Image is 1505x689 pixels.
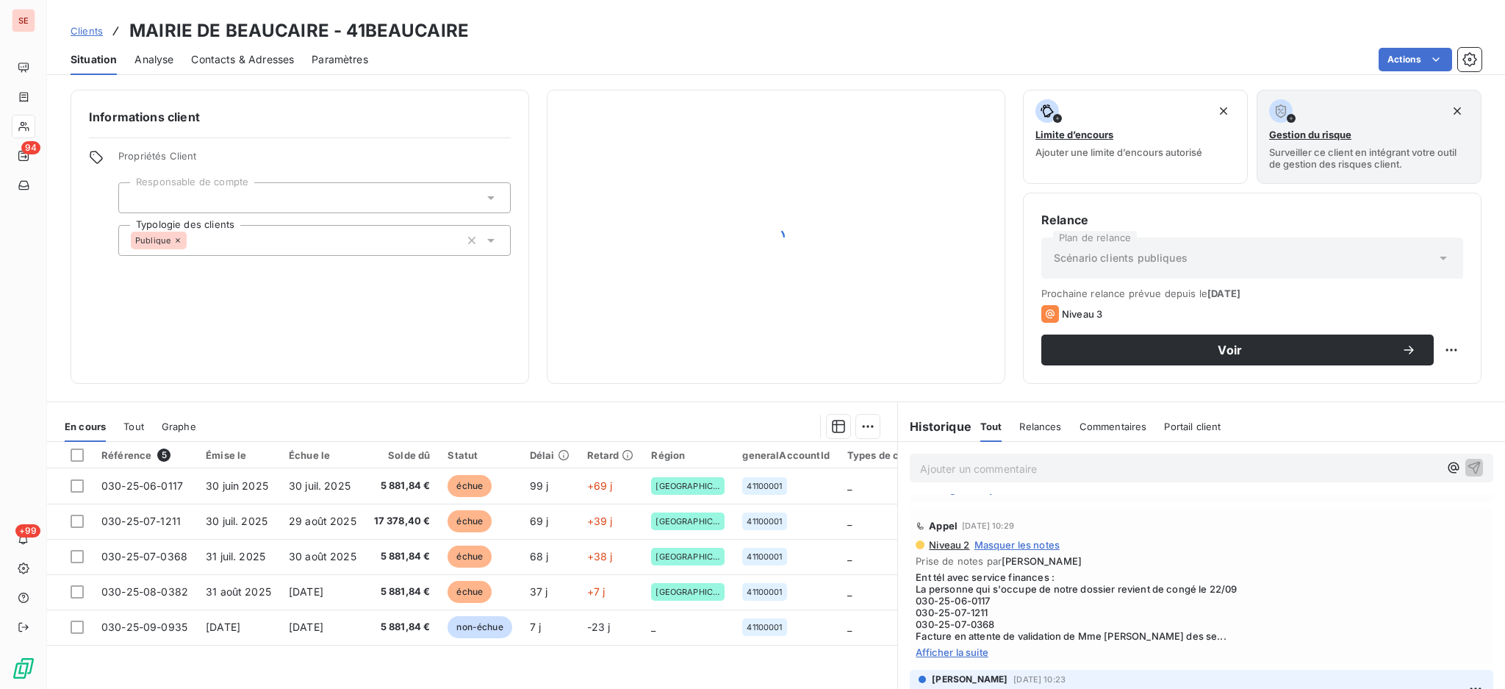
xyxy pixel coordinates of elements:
div: Solde dû [374,449,431,461]
span: Relances [1019,421,1061,432]
span: Analyse [134,52,173,67]
span: Clients [71,25,103,37]
span: Niveau 3 [1062,308,1102,320]
span: 31 juil. 2025 [206,550,265,563]
span: Paramètres [312,52,368,67]
span: [DATE] [206,621,240,633]
h6: Informations client [89,108,511,126]
span: [DATE] [1207,288,1240,299]
h6: Relance [1041,211,1463,229]
span: 41100001 [747,517,782,526]
div: SE [12,9,35,32]
div: Région [651,449,725,461]
span: Prochaine relance prévue depuis le [1041,288,1463,299]
span: 99 j [530,479,549,492]
span: [PERSON_NAME] [932,673,1007,686]
span: [GEOGRAPHIC_DATA] [655,517,720,526]
span: 30 août 2025 [289,550,356,563]
span: Contacts & Adresses [191,52,294,67]
div: Émise le [206,449,271,461]
span: [GEOGRAPHIC_DATA] [655,588,720,596]
span: Commentaires [1080,421,1147,432]
span: 41100001 [747,623,782,632]
span: [DATE] 10:23 [1013,675,1066,684]
span: 17 378,40 € [374,514,431,529]
span: échue [448,546,492,568]
span: 5 [157,449,170,462]
span: 7 j [530,621,541,633]
span: Portail client [1164,421,1221,432]
span: _ [847,479,852,492]
span: 68 j [530,550,549,563]
span: _ [847,585,852,598]
span: Voir [1059,344,1401,356]
span: _ [651,621,655,633]
span: [GEOGRAPHIC_DATA] [655,552,720,561]
span: [DATE] [289,585,323,598]
span: Prise de notes par [916,555,1487,567]
span: Limite d’encours [1035,129,1113,140]
button: Voir [1041,335,1434,365]
span: 41100001 [747,552,782,561]
span: +38 j [587,550,613,563]
span: Surveiller ce client en intégrant votre outil de gestion des risques client. [1269,146,1469,170]
iframe: Intercom live chat [1455,639,1490,674]
span: échue [448,581,492,603]
span: _ [847,550,852,563]
span: échue [448,475,492,497]
span: [DATE] 10:29 [962,521,1014,530]
div: Statut [448,449,511,461]
h6: Historique [898,418,971,435]
span: [DATE] [289,621,323,633]
span: Graphe [162,421,196,432]
span: 29 août 2025 [289,515,356,527]
span: Situation [71,52,117,67]
div: Référence [101,449,188,462]
span: Masquer les notes [974,539,1060,551]
span: Tout [123,421,144,432]
span: 030-25-09-0935 [101,621,187,633]
input: Ajouter une valeur [187,234,198,247]
img: Logo LeanPay [12,657,35,680]
span: 030-25-07-1211 [101,515,181,527]
button: Gestion du risqueSurveiller ce client en intégrant votre outil de gestion des risques client. [1257,90,1481,184]
span: non-échue [448,616,511,638]
div: Retard [587,449,634,461]
span: 41100001 [747,588,782,596]
span: 41100001 [747,482,782,490]
span: 5 881,84 € [374,479,431,493]
span: 5 881,84 € [374,620,431,635]
span: -23 j [587,621,611,633]
span: Tout [980,421,1002,432]
span: [PERSON_NAME] [1002,555,1082,567]
span: _ [847,621,852,633]
h3: MAIRIE DE BEAUCAIRE - 41BEAUCAIRE [129,18,469,44]
input: Ajouter une valeur [131,191,143,204]
span: 31 août 2025 [206,585,271,598]
div: Échue le [289,449,356,461]
span: Gestion du risque [1269,129,1351,140]
span: 30 juil. 2025 [289,479,351,492]
span: Propriétés Client [118,150,511,171]
span: _ [847,515,852,527]
span: 030-25-06-0117 [101,479,183,492]
button: Limite d’encoursAjouter une limite d’encours autorisé [1023,90,1248,184]
span: 5 881,84 € [374,585,431,599]
span: +69 j [587,479,613,492]
button: Actions [1379,48,1452,71]
span: Publique [135,236,170,245]
span: En cours [65,421,106,432]
span: 30 juil. 2025 [206,515,267,527]
span: 94 [21,141,40,154]
div: Types de contentieux [847,449,952,461]
div: generalAccountId [742,449,829,461]
span: 030-25-07-0368 [101,550,187,563]
span: 30 juin 2025 [206,479,268,492]
span: +99 [15,524,40,538]
span: Scénario clients publiques [1054,251,1188,265]
div: Délai [530,449,570,461]
span: 37 j [530,585,548,598]
span: +7 j [587,585,606,598]
span: Ent tél avec service finances : La personne qui s'occupe de notre dossier revient de congé le 22/... [916,571,1487,642]
span: 5 881,84 € [374,549,431,564]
